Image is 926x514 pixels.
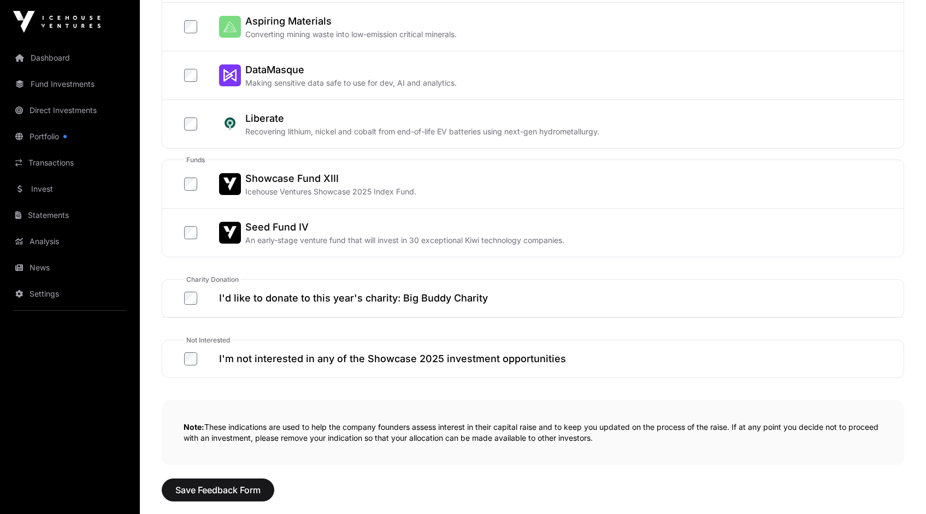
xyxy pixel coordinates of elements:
[9,125,131,149] a: Portfolio
[245,171,416,186] h2: Showcase Fund XIII
[9,151,131,175] a: Transactions
[219,351,566,367] h2: I'm not interested in any of the Showcase 2025 investment opportunities
[245,111,599,126] h2: Liberate
[219,16,241,38] img: Aspiring Materials
[13,11,101,33] img: Icehouse Ventures Logo
[184,352,197,365] input: I'm not interested in any of the Showcase 2025 investment opportunities
[871,462,926,514] iframe: Chat Widget
[245,186,416,197] p: Icehouse Ventures Showcase 2025 Index Fund.
[219,113,241,135] img: Liberate
[184,69,197,82] input: DataMasqueDataMasqueMaking sensitive data safe to use for dev, AI and analytics.
[9,282,131,306] a: Settings
[219,291,488,306] h2: I'd like to donate to this year's charity: Big Buddy Charity
[184,156,207,164] span: funds
[245,29,457,40] p: Converting mining waste into low-emission critical minerals.
[184,226,197,239] input: Seed Fund IVSeed Fund IVAn early-stage venture fund that will invest in 30 exceptional Kiwi techn...
[9,177,131,201] a: Invest
[9,203,131,227] a: Statements
[184,422,204,432] strong: Note:
[245,126,599,137] p: Recovering lithium, nickel and cobalt from end-of-life EV batteries using next-gen hydrometallurgy.
[245,220,564,235] h2: Seed Fund IV
[219,173,241,195] img: Showcase Fund XIII
[245,14,457,29] h2: Aspiring Materials
[219,64,241,86] img: DataMasque
[184,178,197,191] input: Showcase Fund XIIIShowcase Fund XIIIIcehouse Ventures Showcase 2025 Index Fund.
[9,72,131,96] a: Fund Investments
[184,336,232,345] span: Not Interested
[9,46,131,70] a: Dashboard
[9,256,131,280] a: News
[162,478,274,501] button: Save Feedback Form
[219,222,241,244] img: Seed Fund IV
[184,292,197,305] input: I'd like to donate to this year's charity: Big Buddy Charity
[162,400,904,465] p: These indications are used to help the company founders assess interest in their capital raise an...
[175,483,261,497] span: Save Feedback Form
[245,235,564,246] p: An early-stage venture fund that will invest in 30 exceptional Kiwi technology companies.
[184,117,197,131] input: LiberateLiberateRecovering lithium, nickel and cobalt from end-of-life EV batteries using next-ge...
[9,229,131,253] a: Analysis
[184,20,197,33] input: Aspiring MaterialsAspiring MaterialsConverting mining waste into low-emission critical minerals.
[9,98,131,122] a: Direct Investments
[245,78,457,88] p: Making sensitive data safe to use for dev, AI and analytics.
[245,62,457,78] h2: DataMasque
[184,275,241,284] span: Charity Donation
